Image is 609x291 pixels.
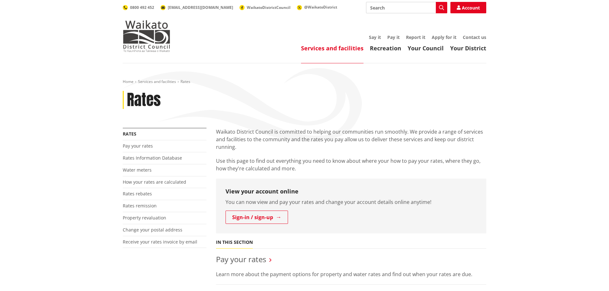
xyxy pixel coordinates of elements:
a: Water meters [123,167,152,173]
p: Waikato District Council is committed to helping our communities run smoothly. We provide a range... [216,128,486,151]
a: 0800 492 452 [123,5,154,10]
span: [EMAIL_ADDRESS][DOMAIN_NAME] [168,5,233,10]
input: Search input [366,2,447,13]
a: Account [450,2,486,13]
a: Rates remission [123,203,157,209]
h1: Rates [127,91,161,109]
a: Contact us [463,34,486,40]
a: Rates [123,131,136,137]
a: How your rates are calculated [123,179,186,185]
h5: In this section [216,240,253,245]
a: Your Council [408,44,444,52]
a: Receive your rates invoice by email [123,239,197,245]
a: @WaikatoDistrict [297,4,337,10]
a: Report it [406,34,425,40]
a: Sign-in / sign-up [226,211,288,224]
p: Learn more about the payment options for property and water rates and find out when your rates ar... [216,270,486,278]
a: Change your postal address [123,227,182,233]
h3: View your account online [226,188,477,195]
a: [EMAIL_ADDRESS][DOMAIN_NAME] [160,5,233,10]
span: Rates [180,79,190,84]
p: You can now view and pay your rates and change your account details online anytime! [226,198,477,206]
a: Property revaluation [123,215,166,221]
a: Say it [369,34,381,40]
img: Waikato District Council - Te Kaunihera aa Takiwaa o Waikato [123,20,170,52]
a: Pay it [387,34,400,40]
a: Your District [450,44,486,52]
a: Pay your rates [216,254,266,264]
a: Apply for it [432,34,456,40]
nav: breadcrumb [123,79,486,85]
span: @WaikatoDistrict [304,4,337,10]
a: Pay your rates [123,143,153,149]
a: Rates Information Database [123,155,182,161]
a: Rates rebates [123,191,152,197]
a: Recreation [370,44,401,52]
p: Use this page to find out everything you need to know about where your how to pay your rates, whe... [216,157,486,172]
span: 0800 492 452 [130,5,154,10]
a: WaikatoDistrictCouncil [239,5,291,10]
a: Services and facilities [138,79,176,84]
span: WaikatoDistrictCouncil [247,5,291,10]
a: Home [123,79,134,84]
a: Services and facilities [301,44,363,52]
